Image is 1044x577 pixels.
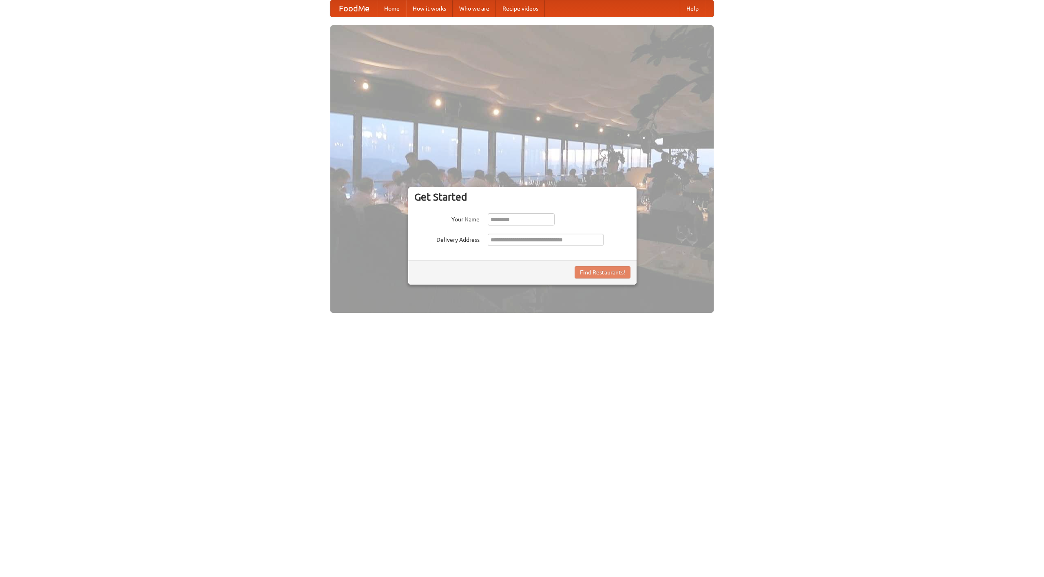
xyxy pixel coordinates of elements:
a: FoodMe [331,0,378,17]
a: Who we are [453,0,496,17]
a: How it works [406,0,453,17]
h3: Get Started [414,191,630,203]
button: Find Restaurants! [575,266,630,279]
a: Home [378,0,406,17]
a: Recipe videos [496,0,545,17]
a: Help [680,0,705,17]
label: Delivery Address [414,234,480,244]
label: Your Name [414,213,480,223]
